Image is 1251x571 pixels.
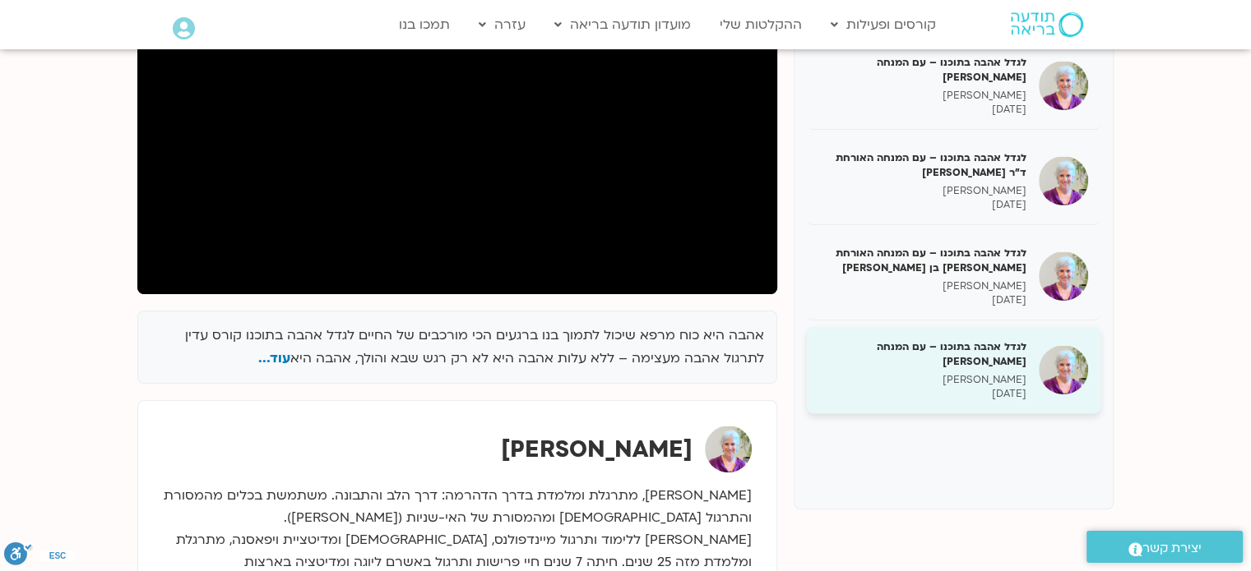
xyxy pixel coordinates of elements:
img: לגדל אהבה בתוכנו – עם המנחה האורחת שאנייה כהן בן חיים [1039,251,1088,301]
img: תודעה בריאה [1011,12,1083,37]
h5: לגדל אהבה בתוכנו – עם המנחה [PERSON_NAME] [819,55,1026,85]
p: [PERSON_NAME] [819,373,1026,387]
h5: לגדל אהבה בתוכנו – עם המנחה האורחת ד"ר [PERSON_NAME] [819,150,1026,180]
strong: [PERSON_NAME] [501,434,693,465]
img: סנדיה בר קמה [705,426,752,472]
a: מועדון תודעה בריאה [546,9,699,40]
h5: לגדל אהבה בתוכנו – עם המנחה האורחת [PERSON_NAME] בן [PERSON_NAME] [819,246,1026,275]
p: אהבה היא כוח מרפא שיכול לתמוך בנו ברגעים הכי מורכבים של החיים לגדל אהבה בתוכנו קורס עדין לתרגול א... [151,324,764,371]
img: לגדל אהבה בתוכנו – עם המנחה האורחת ד"ר נועה אלבלדה [1039,156,1088,205]
a: יצירת קשר [1087,531,1243,563]
p: [DATE] [819,103,1026,117]
a: תמכו בנו [391,9,458,40]
p: [DATE] [819,293,1026,307]
a: עזרה [470,9,534,40]
span: יצירת קשר [1142,537,1202,559]
p: [PERSON_NAME] [819,89,1026,103]
a: קורסים ופעילות [822,9,944,40]
img: לגדל אהבה בתוכנו – עם המנחה האורח בן קמינסקי [1039,345,1088,394]
p: [DATE] [819,387,1026,401]
p: [PERSON_NAME] [819,279,1026,293]
span: עוד... [258,349,290,367]
a: ההקלטות שלי [711,9,810,40]
p: [PERSON_NAME] [819,184,1026,198]
p: [DATE] [819,198,1026,212]
h5: לגדל אהבה בתוכנו – עם המנחה [PERSON_NAME] [819,339,1026,369]
img: לגדל אהבה בתוכנו – עם המנחה האורח ענבר בר קמה [1039,61,1088,110]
